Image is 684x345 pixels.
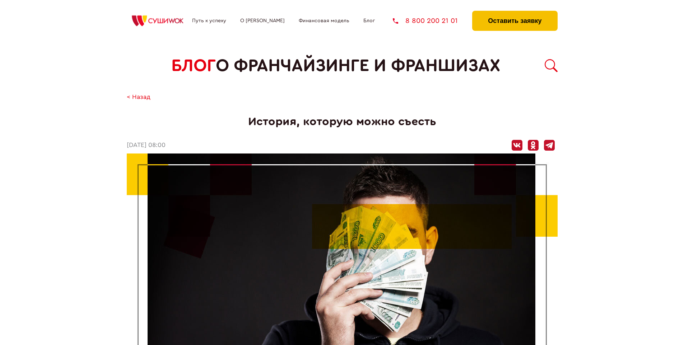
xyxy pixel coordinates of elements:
[127,115,558,128] h1: История, которую можно съесть
[299,18,349,24] a: Финансовая модель
[127,142,166,149] time: [DATE] 08:00
[127,94,150,101] a: < Назад
[240,18,285,24] a: О [PERSON_NAME]
[216,56,500,76] span: о франчайзинге и франшизах
[405,17,458,24] span: 8 800 200 21 01
[192,18,226,24] a: Путь к успеху
[171,56,216,76] span: БЛОГ
[363,18,375,24] a: Блог
[472,11,557,31] button: Оставить заявку
[393,17,458,24] a: 8 800 200 21 01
